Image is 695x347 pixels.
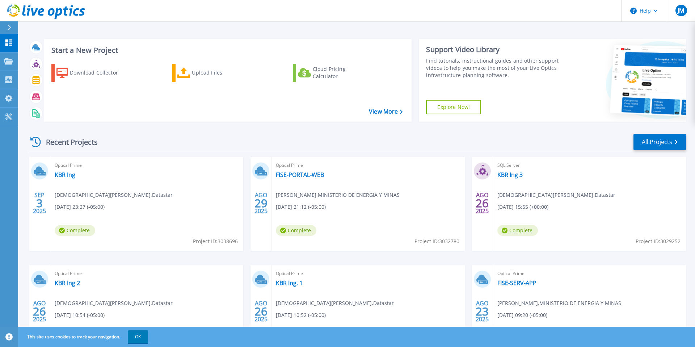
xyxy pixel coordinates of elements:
[276,299,394,307] span: [DEMOGRAPHIC_DATA][PERSON_NAME] , Datastar
[497,161,682,169] span: SQL Server
[193,237,238,245] span: Project ID: 3038696
[497,299,621,307] span: [PERSON_NAME] , MINISTERIO DE ENERGIA Y MINAS
[33,308,46,314] span: 26
[276,171,324,178] a: FISE-PORTAL-WEB
[33,190,46,216] div: SEP 2025
[172,64,253,82] a: Upload Files
[276,270,460,278] span: Optical Prime
[36,200,43,206] span: 3
[20,330,148,343] span: This site uses cookies to track your navigation.
[276,279,303,287] a: KBR Ing. 1
[55,311,105,319] span: [DATE] 10:54 (-05:00)
[497,203,548,211] span: [DATE] 15:55 (+00:00)
[633,134,686,150] a: All Projects
[254,298,268,325] div: AGO 2025
[128,330,148,343] button: OK
[28,133,108,151] div: Recent Projects
[475,298,489,325] div: AGO 2025
[55,299,173,307] span: [DEMOGRAPHIC_DATA][PERSON_NAME] , Datastar
[55,225,95,236] span: Complete
[276,191,400,199] span: [PERSON_NAME] , MINISTERIO DE ENERGIA Y MINAS
[55,191,173,199] span: [DEMOGRAPHIC_DATA][PERSON_NAME] , Datastar
[497,270,682,278] span: Optical Prime
[276,203,326,211] span: [DATE] 21:12 (-05:00)
[293,64,374,82] a: Cloud Pricing Calculator
[497,171,523,178] a: KBR Ing 3
[414,237,459,245] span: Project ID: 3032780
[33,298,46,325] div: AGO 2025
[55,203,105,211] span: [DATE] 23:27 (-05:00)
[497,279,536,287] a: FISE-SERV-APP
[476,308,489,314] span: 23
[497,225,538,236] span: Complete
[70,65,128,80] div: Download Collector
[475,190,489,216] div: AGO 2025
[254,190,268,216] div: AGO 2025
[55,171,75,178] a: KBR Ing
[426,45,562,54] div: Support Video Library
[55,161,239,169] span: Optical Prime
[276,225,316,236] span: Complete
[254,200,268,206] span: 29
[192,65,250,80] div: Upload Files
[276,311,326,319] span: [DATE] 10:52 (-05:00)
[678,8,684,13] span: JM
[497,311,547,319] span: [DATE] 09:20 (-05:00)
[51,46,403,54] h3: Start a New Project
[55,279,80,287] a: KBR Ing 2
[636,237,681,245] span: Project ID: 3029252
[55,270,239,278] span: Optical Prime
[51,64,132,82] a: Download Collector
[313,65,371,80] div: Cloud Pricing Calculator
[254,308,268,314] span: 26
[369,108,403,115] a: View More
[497,191,615,199] span: [DEMOGRAPHIC_DATA][PERSON_NAME] , Datastar
[426,100,481,114] a: Explore Now!
[426,57,562,79] div: Find tutorials, instructional guides and other support videos to help you make the most of your L...
[476,200,489,206] span: 26
[276,161,460,169] span: Optical Prime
